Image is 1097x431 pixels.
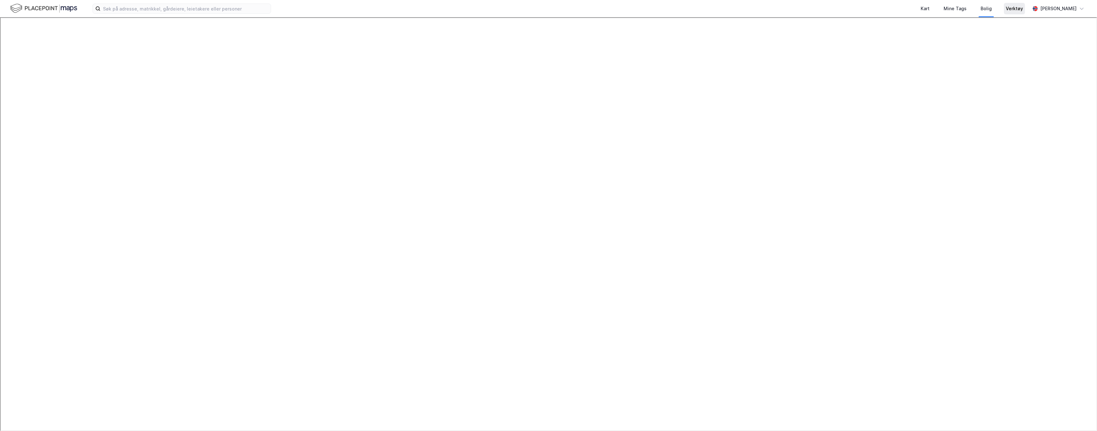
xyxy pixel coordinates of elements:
[10,3,77,14] img: logo.f888ab2527a4732fd821a326f86c7f29.svg
[944,5,967,12] div: Mine Tags
[100,4,271,13] input: Søk på adresse, matrikkel, gårdeiere, leietakere eller personer
[921,5,930,12] div: Kart
[1065,400,1097,431] iframe: Chat Widget
[981,5,992,12] div: Bolig
[1040,5,1077,12] div: [PERSON_NAME]
[1006,5,1023,12] div: Verktøy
